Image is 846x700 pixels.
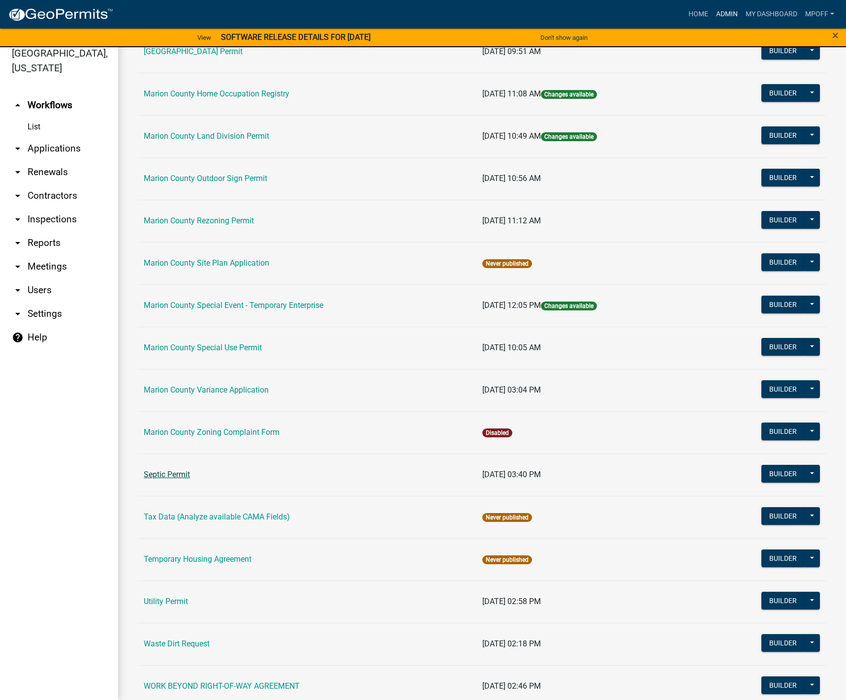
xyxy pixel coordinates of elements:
span: Changes available [541,132,597,141]
i: arrow_drop_down [12,261,24,273]
i: arrow_drop_down [12,284,24,296]
a: Waste Dirt Request [144,639,210,648]
a: Tax Data (Analyze available CAMA Fields) [144,512,290,521]
a: Marion County Zoning Complaint Form [144,427,280,437]
button: Builder [761,84,805,102]
button: Close [832,30,839,41]
button: Builder [761,634,805,652]
button: Builder [761,169,805,186]
span: [DATE] 11:12 AM [482,216,541,225]
a: Marion County Rezoning Permit [144,216,254,225]
button: Builder [761,507,805,525]
button: Builder [761,380,805,398]
i: arrow_drop_up [12,99,24,111]
button: Don't show again [536,30,592,46]
a: Marion County Land Division Permit [144,131,269,141]
i: arrow_drop_down [12,166,24,178]
span: Changes available [541,90,597,99]
span: [DATE] 10:56 AM [482,174,541,183]
span: Never published [482,555,532,564]
i: arrow_drop_down [12,237,24,249]
button: Builder [761,42,805,60]
span: [DATE] 03:40 PM [482,470,541,479]
span: [DATE] 02:18 PM [482,639,541,648]
button: Builder [761,338,805,356]
i: help [12,332,24,343]
button: Builder [761,592,805,609]
a: Marion County Special Event - Temporary Enterprise [144,301,323,310]
span: × [832,29,839,42]
i: arrow_drop_down [12,213,24,225]
i: arrow_drop_down [12,308,24,320]
a: Marion County Variance Application [144,385,269,395]
span: Disabled [482,428,512,437]
i: arrow_drop_down [12,190,24,202]
a: Admin [712,5,742,24]
button: Builder [761,465,805,483]
a: View [193,30,215,46]
span: [DATE] 10:49 AM [482,131,541,141]
button: Builder [761,211,805,229]
span: Never published [482,259,532,268]
a: Marion County Special Use Permit [144,343,262,352]
a: Septic Permit [144,470,190,479]
a: WORK BEYOND RIGHT-OF-WAY AGREEMENT [144,681,300,691]
button: Builder [761,126,805,144]
span: Changes available [541,302,597,310]
button: Builder [761,423,805,440]
a: Temporary Housing Agreement [144,554,251,564]
span: [DATE] 09:51 AM [482,47,541,56]
span: [DATE] 12:05 PM [482,301,541,310]
strong: SOFTWARE RELEASE DETAILS FOR [DATE] [221,32,371,42]
span: [DATE] 03:04 PM [482,385,541,395]
a: My Dashboard [742,5,801,24]
button: Builder [761,253,805,271]
button: Builder [761,676,805,694]
button: Builder [761,296,805,313]
span: Never published [482,513,532,522]
a: [GEOGRAPHIC_DATA] Permit [144,47,243,56]
a: Marion County Home Occupation Registry [144,89,289,98]
button: Builder [761,549,805,567]
a: Marion County Site Plan Application [144,258,269,268]
span: [DATE] 02:46 PM [482,681,541,691]
span: [DATE] 11:08 AM [482,89,541,98]
a: Home [685,5,712,24]
a: Utility Permit [144,597,188,606]
a: Marion County Outdoor Sign Permit [144,174,267,183]
span: [DATE] 10:05 AM [482,343,541,352]
span: [DATE] 02:58 PM [482,597,541,606]
i: arrow_drop_down [12,143,24,154]
a: mpoff [801,5,838,24]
